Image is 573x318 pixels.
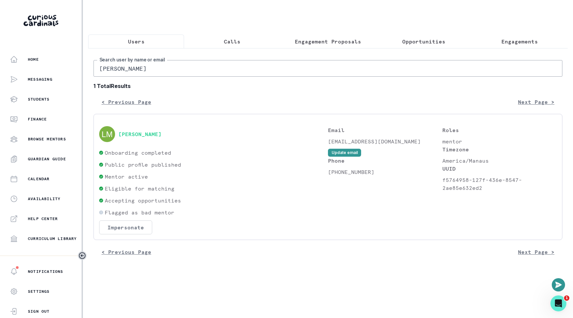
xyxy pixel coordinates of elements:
p: Onboarding completed [105,149,171,157]
p: America/Manaus [442,157,557,165]
p: Finance [28,117,47,122]
p: Timezone [442,145,557,153]
button: Next Page > [510,95,562,109]
p: Flagged as bad mentor [105,208,174,216]
button: < Previous Page [94,95,159,109]
p: Availability [28,196,60,201]
p: Calendar [28,176,50,182]
p: Messaging [28,77,52,82]
p: [EMAIL_ADDRESS][DOMAIN_NAME] [328,137,442,145]
img: Curious Cardinals Logo [24,15,58,26]
button: Impersonate [99,220,152,234]
button: < Previous Page [94,245,159,259]
p: Sign Out [28,309,50,314]
img: svg [99,126,115,142]
p: UUID [442,165,557,173]
button: Next Page > [510,245,562,259]
p: Curriculum Library [28,236,77,241]
b: 1 Total Results [94,82,562,90]
p: Eligible for matching [105,185,174,193]
button: Update email [328,149,361,157]
span: 1 [564,295,569,301]
p: Email [328,126,442,134]
p: Students [28,97,50,102]
p: Phone [328,157,442,165]
button: [PERSON_NAME] [118,131,161,137]
p: [PHONE_NUMBER] [328,168,442,176]
button: Toggle sidebar [78,251,87,260]
p: Engagements [501,38,538,45]
p: Mentor active [105,173,148,181]
p: Accepting opportunities [105,197,181,204]
p: Settings [28,289,50,294]
p: Calls [224,38,240,45]
button: Open or close messaging widget [552,278,565,291]
p: Guardian Guide [28,156,66,162]
p: Home [28,57,39,62]
p: Help Center [28,216,58,221]
p: Engagement Proposals [295,38,361,45]
p: Browse Mentors [28,136,66,142]
p: Users [128,38,145,45]
iframe: Intercom live chat [550,295,566,311]
p: mentor [442,137,557,145]
p: Opportunities [402,38,445,45]
p: Public profile published [105,161,181,169]
p: Roles [442,126,557,134]
p: f5764958-127f-436e-8547-2ae85e632ed2 [442,176,557,192]
p: Notifications [28,269,63,274]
